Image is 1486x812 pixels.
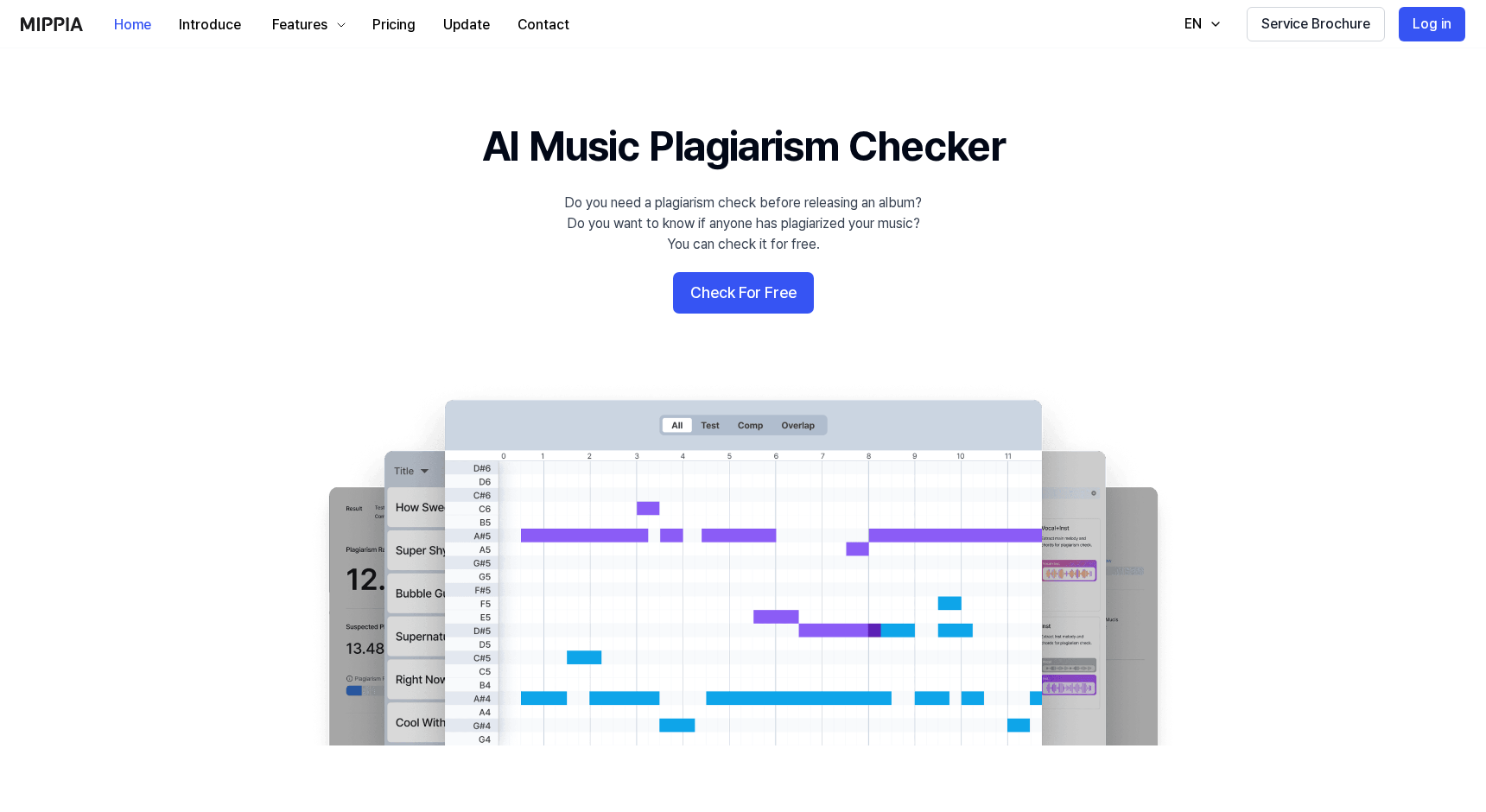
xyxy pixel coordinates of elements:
div: EN [1181,14,1205,35]
button: Features [255,8,359,42]
img: logo [21,17,83,31]
a: Home [100,1,165,48]
button: Introduce [165,8,255,42]
button: Log in [1399,7,1465,41]
div: Do you need a plagiarism check before releasing an album? Do you want to know if anyone has plagi... [564,193,922,255]
button: Contact [504,8,583,42]
div: Features [269,15,331,35]
a: Update [429,1,504,48]
button: Home [100,8,165,42]
button: Check For Free [673,272,814,314]
button: Service Brochure [1247,7,1385,41]
button: Pricing [359,8,429,42]
h1: AI Music Plagiarism Checker [482,117,1005,175]
button: EN [1167,7,1233,41]
img: main Image [294,383,1192,745]
button: Update [429,8,504,42]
